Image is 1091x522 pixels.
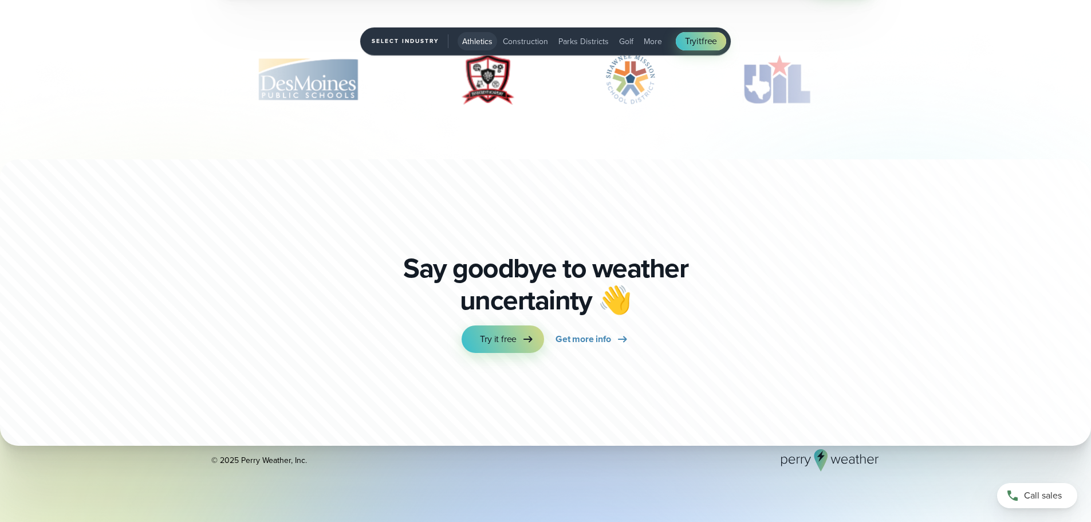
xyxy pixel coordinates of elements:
[498,32,553,50] button: Construction
[480,332,517,346] span: Try it free
[211,454,307,466] div: © 2025 Perry Weather, Inc.
[997,483,1077,508] a: Call sales
[1024,489,1062,503] span: Call sales
[696,34,702,48] span: it
[558,36,609,48] span: Parks Districts
[226,50,389,108] img: Des-Moines-Public-Schools.svg
[731,50,822,108] div: 9 of 10
[619,36,633,48] span: Golf
[615,32,638,50] button: Golf
[877,50,1040,108] img: NIAA-Nevada-Interscholastic-Activities-Association.svg
[458,32,497,50] button: Athletics
[556,325,629,353] a: Get more info
[676,32,726,50] a: Tryitfree
[639,32,667,50] button: More
[462,325,544,353] a: Try it free
[226,50,389,108] div: 6 of 10
[462,36,493,48] span: Athletics
[211,50,880,113] div: slideshow
[731,50,822,108] img: UIL.svg
[372,34,448,48] span: Select Industry
[503,36,548,48] span: Construction
[644,36,662,48] span: More
[554,32,613,50] button: Parks Districts
[556,332,611,346] span: Get more info
[399,252,692,316] p: Say goodbye to weather uncertainty 👋
[685,34,717,48] span: Try free
[877,50,1040,108] div: 10 of 10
